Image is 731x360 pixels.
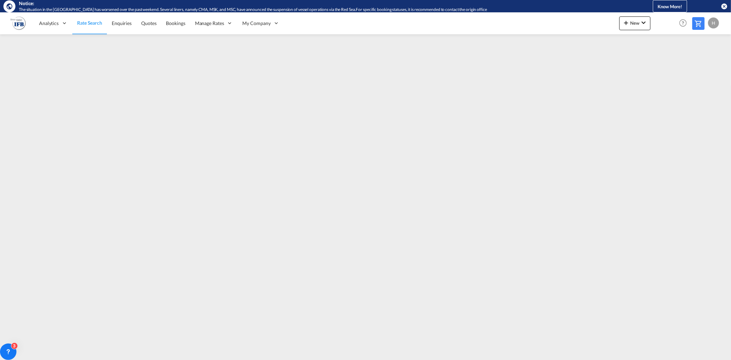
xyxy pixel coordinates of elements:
[708,17,719,28] div: H
[34,12,72,34] div: Analytics
[10,15,26,31] img: b628ab10256c11eeb52753acbc15d091.png
[622,20,648,26] span: New
[141,20,156,26] span: Quotes
[658,4,682,9] span: Know More!
[721,3,728,10] button: icon-close-circle
[39,20,59,27] span: Analytics
[677,17,689,29] span: Help
[107,12,136,34] a: Enquiries
[619,16,650,30] button: icon-plus 400-fgNewicon-chevron-down
[622,19,630,27] md-icon: icon-plus 400-fg
[190,12,238,34] div: Manage Rates
[166,20,185,26] span: Bookings
[195,20,224,27] span: Manage Rates
[238,12,284,34] div: My Company
[677,17,692,29] div: Help
[77,20,102,26] span: Rate Search
[6,3,13,10] md-icon: icon-earth
[19,7,619,13] div: The situation in the Red Sea has worsened over the past weekend. Several liners, namely CMA, MSK,...
[161,12,190,34] a: Bookings
[639,19,648,27] md-icon: icon-chevron-down
[243,20,271,27] span: My Company
[72,12,107,34] a: Rate Search
[112,20,132,26] span: Enquiries
[136,12,161,34] a: Quotes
